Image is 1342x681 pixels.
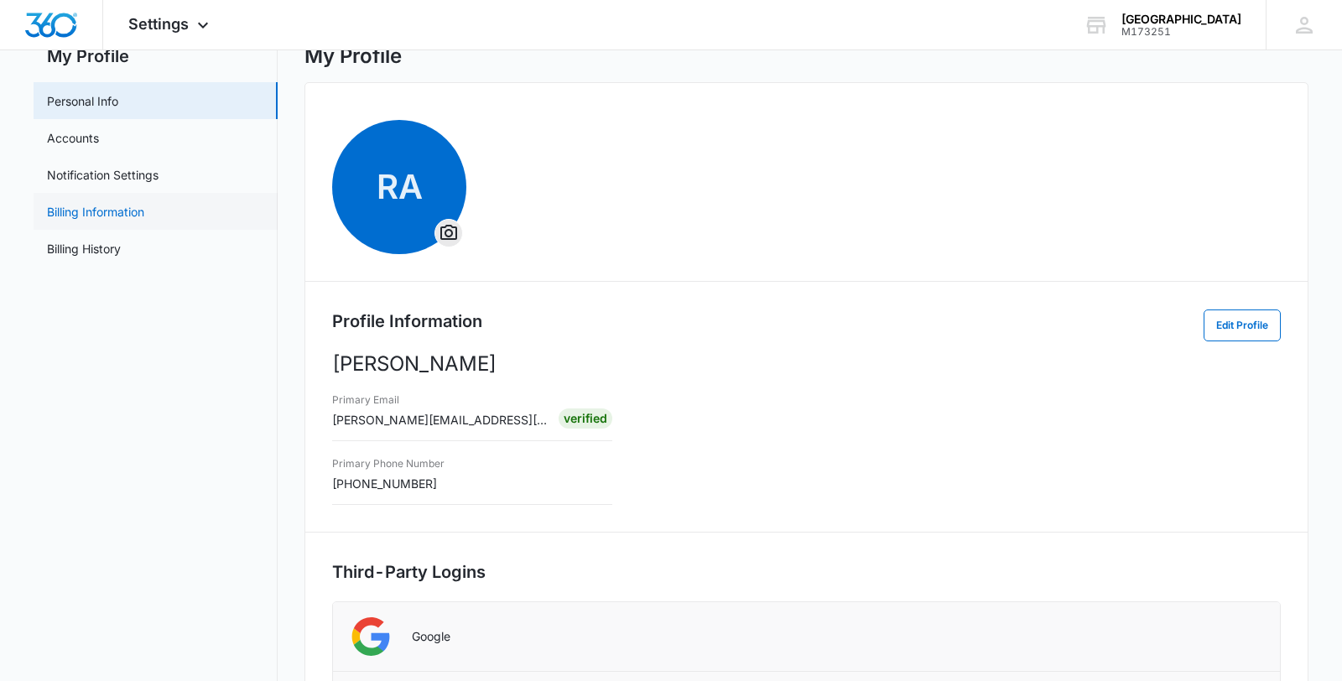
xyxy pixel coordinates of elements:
p: Google [412,629,450,644]
a: Billing Information [47,203,144,221]
span: Settings [128,15,189,33]
h3: Primary Phone Number [332,456,445,471]
p: [PERSON_NAME] [332,349,1281,379]
div: Verified [559,408,612,429]
a: Notification Settings [47,166,159,184]
h3: Primary Email [332,392,547,408]
span: RA [332,120,466,254]
span: RAOverflow Menu [332,120,466,254]
h1: My Profile [304,44,402,69]
img: Google [350,616,392,658]
h2: My Profile [34,44,278,69]
h2: Profile Information [332,309,482,334]
div: [PHONE_NUMBER] [332,453,445,492]
span: [PERSON_NAME][EMAIL_ADDRESS][DOMAIN_NAME] [332,413,631,427]
iframe: Sign in with Google Button [1173,618,1272,655]
a: Billing History [47,240,121,257]
div: account name [1121,13,1241,26]
button: Edit Profile [1204,309,1281,341]
h2: Third-Party Logins [332,559,1281,585]
a: Personal Info [47,92,118,110]
a: Accounts [47,129,99,147]
button: Overflow Menu [435,220,462,247]
div: account id [1121,26,1241,38]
